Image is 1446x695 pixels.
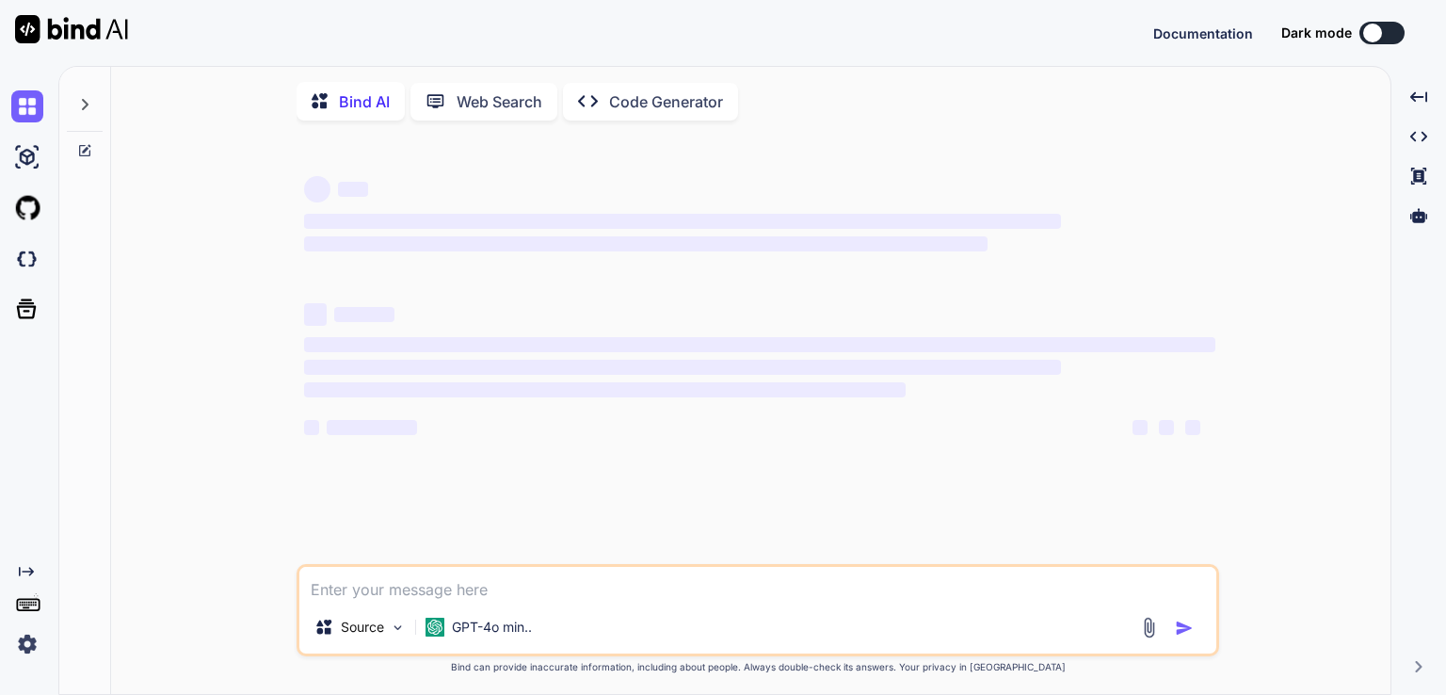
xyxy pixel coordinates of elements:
[341,618,384,637] p: Source
[11,628,43,660] img: settings
[1281,24,1352,42] span: Dark mode
[390,620,406,636] img: Pick Models
[304,176,330,202] span: ‌
[609,90,723,113] p: Code Generator
[297,660,1219,674] p: Bind can provide inaccurate information, including about people. Always double-check its answers....
[452,618,532,637] p: GPT-4o min..
[1133,420,1148,435] span: ‌
[15,15,128,43] img: Bind AI
[334,307,394,322] span: ‌
[457,90,542,113] p: Web Search
[304,382,906,397] span: ‌
[1153,25,1253,41] span: Documentation
[304,214,1060,229] span: ‌
[304,236,988,251] span: ‌
[304,303,327,326] span: ‌
[1138,617,1160,638] img: attachment
[1159,420,1174,435] span: ‌
[11,243,43,275] img: darkCloudIdeIcon
[338,182,368,197] span: ‌
[304,360,1060,375] span: ‌
[11,90,43,122] img: chat
[11,141,43,173] img: ai-studio
[1153,24,1253,43] button: Documentation
[1185,420,1200,435] span: ‌
[304,420,319,435] span: ‌
[339,90,390,113] p: Bind AI
[426,618,444,637] img: GPT-4o mini
[1175,619,1194,638] img: icon
[327,420,417,435] span: ‌
[11,192,43,224] img: githubLight
[304,337,1215,352] span: ‌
